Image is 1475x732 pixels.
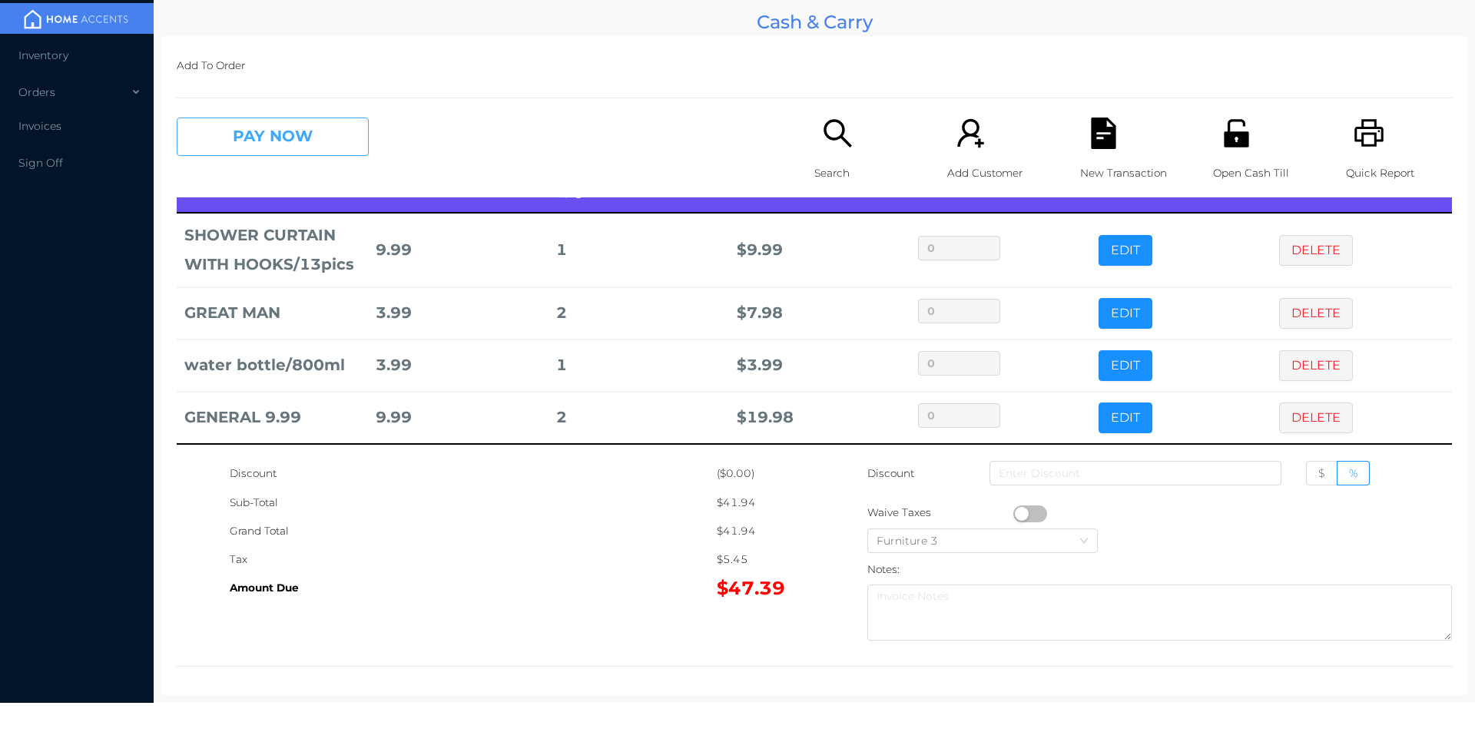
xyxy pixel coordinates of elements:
p: Open Cash Till [1213,159,1319,187]
td: $ 19.98 [729,392,910,444]
span: Invoices [18,119,61,133]
img: mainBanner [18,8,134,31]
button: DELETE [1279,235,1353,266]
button: EDIT [1099,235,1152,266]
label: Notes: [867,563,900,575]
td: 9.99 [368,392,549,444]
div: 2 [556,403,721,432]
div: 2 [556,299,721,327]
input: Enter Discount [989,461,1281,485]
p: Quick Report [1346,159,1452,187]
td: 3.99 [368,287,549,340]
button: EDIT [1099,350,1152,381]
i: icon: down [1079,536,1089,547]
div: 1 [556,351,721,379]
div: Tax [230,545,717,574]
span: % [1349,466,1357,480]
td: $ 7.98 [729,287,910,340]
button: DELETE [1279,350,1353,381]
p: Add Customer [947,159,1053,187]
td: 9.99 [368,213,549,287]
td: GREAT MAN [177,287,368,340]
div: Sub-Total [230,489,717,517]
button: EDIT [1099,298,1152,329]
div: Furniture 3 [877,529,953,552]
button: DELETE [1279,402,1353,433]
p: New Transaction [1080,159,1186,187]
td: 3.99 [368,340,549,392]
p: Search [814,159,920,187]
div: Waive Taxes [867,498,1013,527]
button: PAY NOW [177,118,369,156]
div: Grand Total [230,517,717,545]
td: $ 3.99 [729,340,910,392]
td: water bottle/800ml [177,340,368,392]
i: icon: unlock [1221,118,1252,149]
p: Discount [867,459,916,488]
div: Amount Due [230,574,717,602]
div: $41.94 [717,517,814,545]
span: Inventory [18,48,68,62]
div: Cash & Carry [161,8,1467,36]
span: $ [1318,466,1325,480]
button: EDIT [1099,402,1152,433]
i: icon: search [822,118,854,149]
div: $41.94 [717,489,814,517]
div: $47.39 [717,574,814,602]
td: $ 9.99 [729,213,910,287]
div: Discount [230,459,717,488]
div: $5.45 [717,545,814,574]
i: icon: file-text [1088,118,1119,149]
p: Add To Order [177,51,1452,80]
button: DELETE [1279,298,1353,329]
i: icon: printer [1354,118,1385,149]
div: ($0.00) [717,459,814,488]
i: icon: user-add [955,118,986,149]
td: GENERAL 9.99 [177,392,368,444]
div: 1 [556,236,721,264]
td: SHOWER CURTAIN WITH HOOKS/13pics [177,213,368,287]
span: Sign Off [18,156,63,170]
